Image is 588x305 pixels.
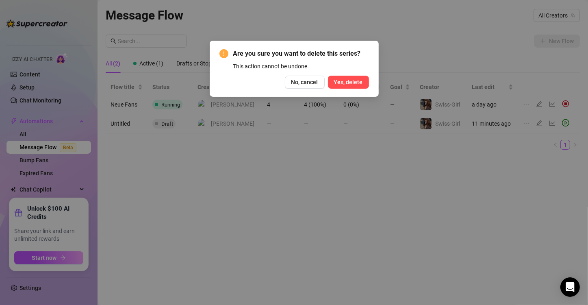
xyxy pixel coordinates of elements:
div: This action cannot be undone. [233,62,369,71]
div: Open Intercom Messenger [560,277,580,297]
span: No, cancel [291,79,318,85]
button: Yes, delete [328,76,369,89]
span: Yes, delete [334,79,363,85]
span: exclamation-circle [219,49,228,58]
span: Are you sure you want to delete this series? [233,49,369,59]
button: No, cancel [285,76,325,89]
